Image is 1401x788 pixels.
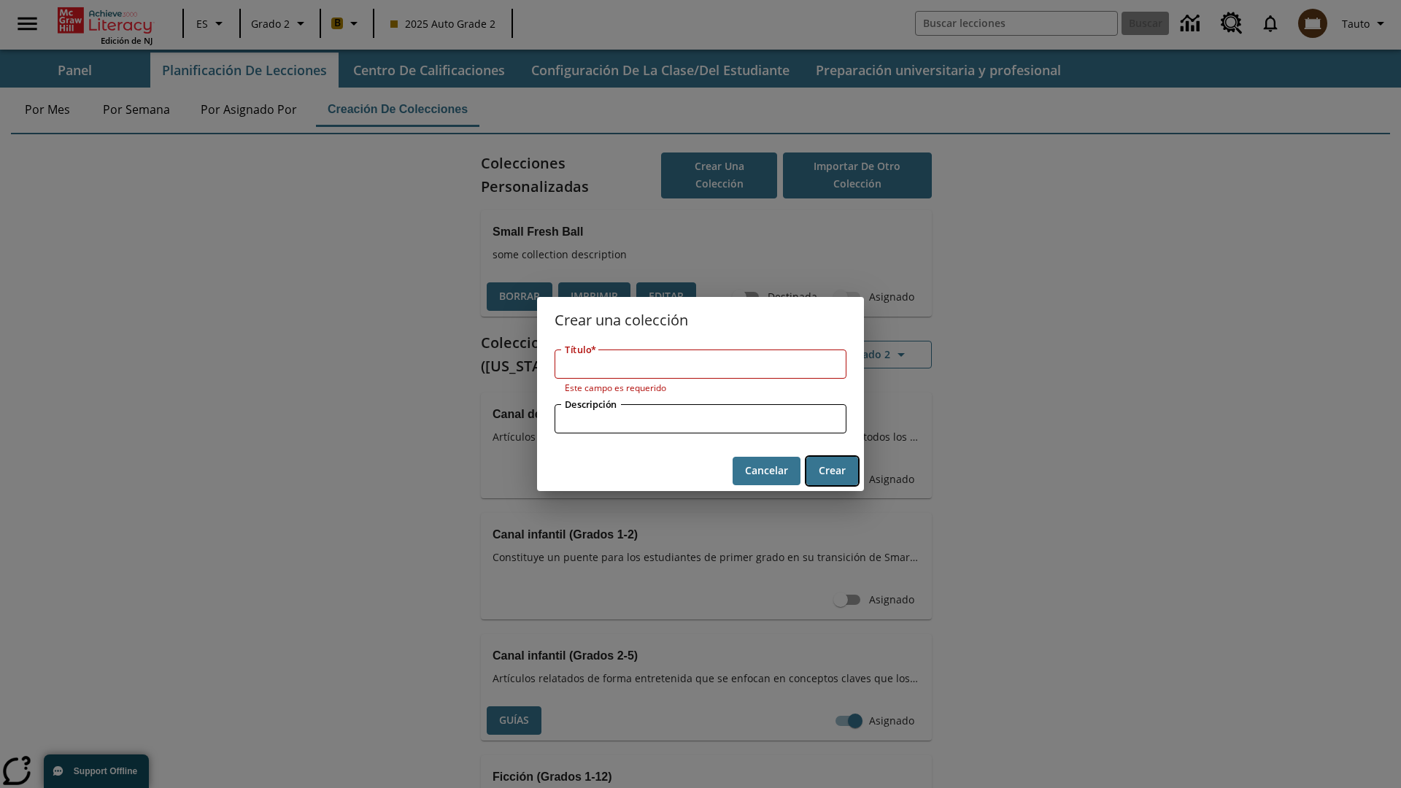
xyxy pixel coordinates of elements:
button: Cancelar [733,457,800,485]
h2: Crear una colección [537,297,864,344]
p: Este campo es requerido [565,381,836,395]
label: Descripción [565,398,617,411]
label: Tí­tulo [565,343,596,356]
button: Crear [806,457,858,485]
